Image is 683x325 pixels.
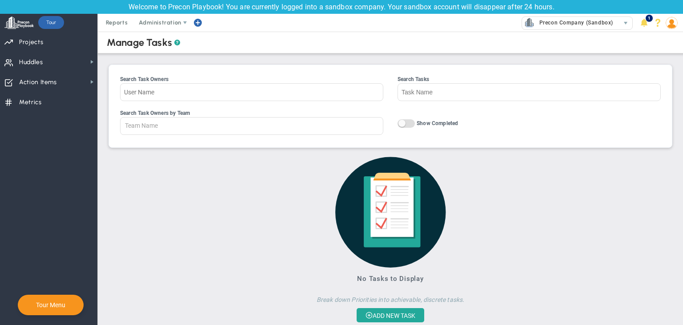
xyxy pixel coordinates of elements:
[646,15,653,22] span: 1
[225,275,555,283] h3: No Tasks to Display
[524,17,535,28] img: 33602.Company.photo
[19,33,43,52] span: Projects
[19,73,57,92] span: Action Items
[19,53,43,72] span: Huddles
[121,118,174,134] input: Search Task Owners by Team
[139,19,181,26] span: Administration
[120,76,383,82] div: Search Task Owners
[651,14,665,32] li: Help & Frequently Asked Questions (FAQ)
[398,83,661,101] input: Search Tasks
[637,14,651,32] li: Announcements
[19,93,42,112] span: Metrics
[120,110,383,116] div: Search Task Owners by Team
[398,76,661,82] div: Search Tasks
[120,83,383,101] input: Search Task Owners
[33,301,68,309] button: Tour Menu
[666,17,678,29] img: 209971.Person.photo
[619,17,632,29] span: select
[101,14,133,32] span: Reports
[107,37,180,49] div: Manage Tasks
[417,120,458,126] span: Show Completed
[535,17,613,28] span: Precon Company (Sandbox)
[357,308,424,322] button: ADD NEW TASK
[225,289,555,308] h4: Break down Priorities into achievable, discrete tasks.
